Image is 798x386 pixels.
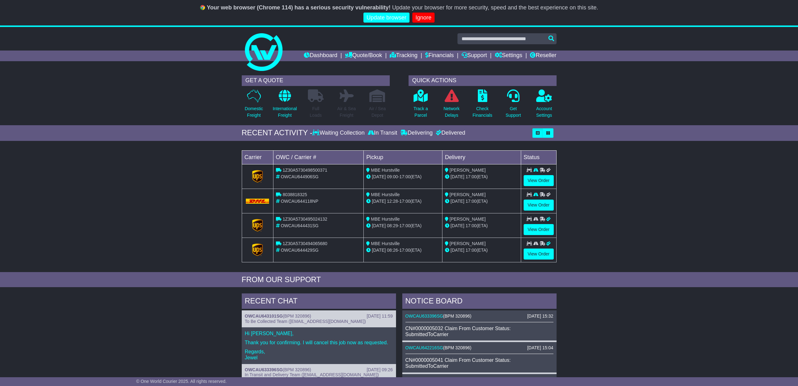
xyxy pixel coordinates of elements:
[524,175,554,186] a: View Order
[425,51,454,61] a: Financials
[387,174,398,179] span: 09:00
[242,75,390,86] div: GET A QUOTE
[434,130,465,137] div: Delivered
[369,105,386,119] p: Air / Sea Depot
[337,105,356,119] p: Air & Sea Freight
[413,89,428,122] a: Track aParcel
[495,51,522,61] a: Settings
[466,199,477,204] span: 17:00
[405,314,553,319] div: ( )
[312,130,366,137] div: Waiting Collection
[472,89,493,122] a: CheckFinancials
[245,367,283,372] a: OWCAU633396SG
[462,51,487,61] a: Support
[450,217,486,222] span: [PERSON_NAME]
[466,174,477,179] span: 17:00
[399,248,410,253] span: 17:00
[284,314,310,319] span: BPM 320896
[242,275,557,284] div: FROM OUR SUPPORT
[521,150,556,164] td: Status
[363,13,410,23] a: Update browser
[399,223,410,228] span: 17:00
[367,314,393,319] div: [DATE] 11:59
[281,248,319,253] span: OWCAU644429SG
[366,222,440,229] div: - (ETA)
[445,314,470,319] span: BPM 320896
[281,223,319,228] span: OWCAU644431SG
[450,168,486,173] span: [PERSON_NAME]
[245,105,263,119] p: Domestic Freight
[242,150,273,164] td: Carrier
[283,168,327,173] span: 1Z30A5730498500371
[273,105,297,119] p: International Freight
[399,130,434,137] div: Delivering
[536,89,552,122] a: AccountSettings
[450,241,486,246] span: [PERSON_NAME]
[466,248,477,253] span: 17:00
[281,174,319,179] span: OWCAU644906SG
[371,241,400,246] span: MBE Hurstville
[372,174,386,179] span: [DATE]
[366,174,440,180] div: - (ETA)
[466,223,477,228] span: 17:00
[345,51,382,61] a: Quote/Book
[245,349,393,361] p: Regards, Jewel
[245,314,393,319] div: ( )
[366,130,399,137] div: In Transit
[372,248,386,253] span: [DATE]
[399,174,410,179] span: 17:00
[252,170,263,183] img: GetCarrierServiceLogo
[281,199,318,204] span: OWCAU644118NP
[244,89,263,122] a: DomesticFreight
[371,192,400,197] span: MBE Hurstville
[445,247,518,254] div: (ETA)
[245,330,393,336] p: Hi [PERSON_NAME],
[451,199,464,204] span: [DATE]
[273,150,364,164] td: OWC / Carrier #
[242,293,396,310] div: RECENT CHAT
[527,345,553,351] div: [DATE] 15:04
[245,319,366,324] span: To Be Collected Team ([EMAIL_ADDRESS][DOMAIN_NAME])
[136,379,227,384] span: © One World Courier 2025. All rights reserved.
[387,223,398,228] span: 08:29
[445,345,470,350] span: BPM 320896
[366,247,440,254] div: - (ETA)
[371,217,400,222] span: MBE Hurstville
[530,51,556,61] a: Reseller
[405,325,553,337] div: CN#0000005032 Claim From Customer Status: SubmittedToCarrier
[442,150,521,164] td: Delivery
[443,105,459,119] p: Network Delays
[387,199,398,204] span: 12:28
[308,105,324,119] p: Full Loads
[399,199,410,204] span: 17:00
[371,168,400,173] span: MBE Hurstville
[505,105,521,119] p: Get Support
[405,345,553,351] div: ( )
[451,223,464,228] span: [DATE]
[283,241,327,246] span: 1Z30A5730494065680
[390,51,417,61] a: Tracking
[387,248,398,253] span: 08:26
[445,198,518,205] div: (ETA)
[402,293,557,310] div: NOTICE BOARD
[445,222,518,229] div: (ETA)
[451,248,464,253] span: [DATE]
[245,372,379,377] span: In Transit and Delivery Team ([EMAIL_ADDRESS][DOMAIN_NAME])
[272,89,297,122] a: InternationalFreight
[536,105,552,119] p: Account Settings
[367,367,393,373] div: [DATE] 09:26
[245,367,393,373] div: ( )
[372,223,386,228] span: [DATE]
[412,13,435,23] a: Ignore
[405,345,443,350] a: OWCAU642216SG
[405,314,443,319] a: OWCAU633396SG
[414,105,428,119] p: Track a Parcel
[451,174,464,179] span: [DATE]
[364,150,442,164] td: Pickup
[245,340,393,346] p: Thank you for confirming. I will cancel this job now as requested.
[242,128,313,137] div: RECENT ACTIVITY -
[304,51,337,61] a: Dashboard
[372,199,386,204] span: [DATE]
[409,75,557,86] div: QUICK ACTIONS
[505,89,521,122] a: GetSupport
